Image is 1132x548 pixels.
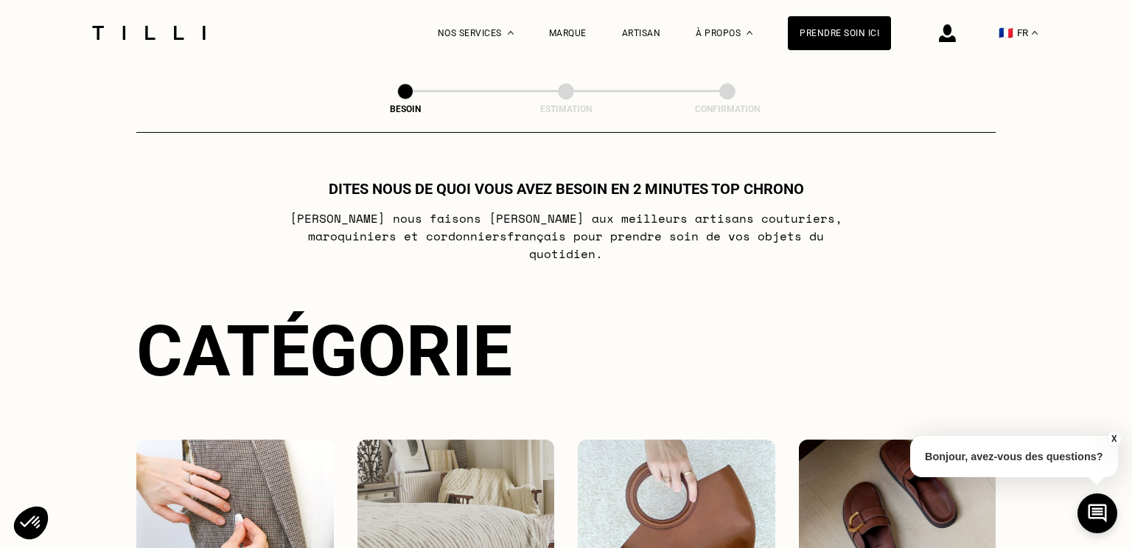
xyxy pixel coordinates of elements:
[939,24,956,42] img: icône connexion
[622,28,661,38] a: Artisan
[999,26,1013,40] span: 🇫🇷
[747,31,752,35] img: Menu déroulant à propos
[1032,31,1038,35] img: menu déroulant
[910,436,1118,477] p: Bonjour, avez-vous des questions?
[329,180,804,198] h1: Dites nous de quoi vous avez besoin en 2 minutes top chrono
[549,28,587,38] a: Marque
[274,209,859,263] p: [PERSON_NAME] nous faisons [PERSON_NAME] aux meilleurs artisans couturiers , maroquiniers et cord...
[508,31,514,35] img: Menu déroulant
[788,16,891,50] a: Prendre soin ici
[87,26,211,40] img: Logo du service de couturière Tilli
[492,104,640,114] div: Estimation
[332,104,479,114] div: Besoin
[654,104,801,114] div: Confirmation
[136,310,996,392] div: Catégorie
[1106,431,1121,447] button: X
